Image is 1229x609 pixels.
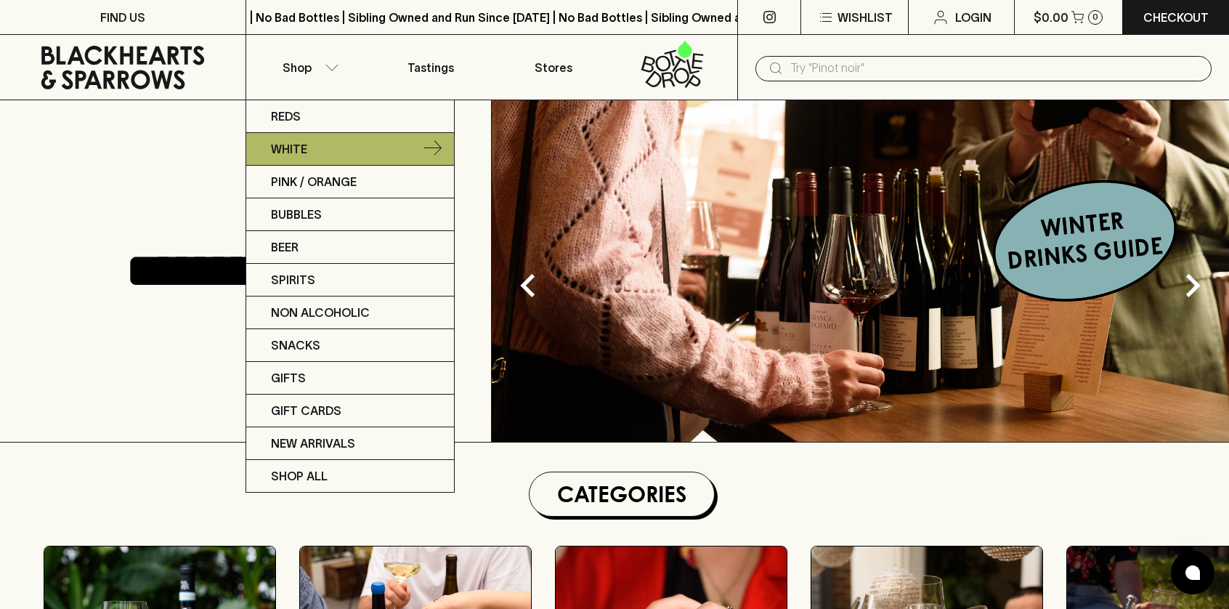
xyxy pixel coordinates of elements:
a: SHOP ALL [246,460,454,492]
a: Bubbles [246,198,454,231]
a: Non Alcoholic [246,297,454,329]
p: Spirits [271,271,315,289]
p: Beer [271,238,299,256]
p: Reds [271,108,301,125]
a: Snacks [246,329,454,362]
a: Gift Cards [246,395,454,427]
img: bubble-icon [1185,565,1200,580]
p: Bubbles [271,206,322,223]
p: Pink / Orange [271,173,357,190]
a: Reds [246,100,454,133]
a: Gifts [246,362,454,395]
p: Non Alcoholic [271,304,370,321]
p: SHOP ALL [271,467,328,485]
p: Gifts [271,369,306,387]
a: Pink / Orange [246,166,454,198]
a: White [246,133,454,166]
p: Snacks [271,336,320,354]
p: Gift Cards [271,402,341,419]
p: New Arrivals [271,435,355,452]
a: Beer [246,231,454,264]
a: New Arrivals [246,427,454,460]
a: Spirits [246,264,454,297]
p: White [271,140,307,158]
